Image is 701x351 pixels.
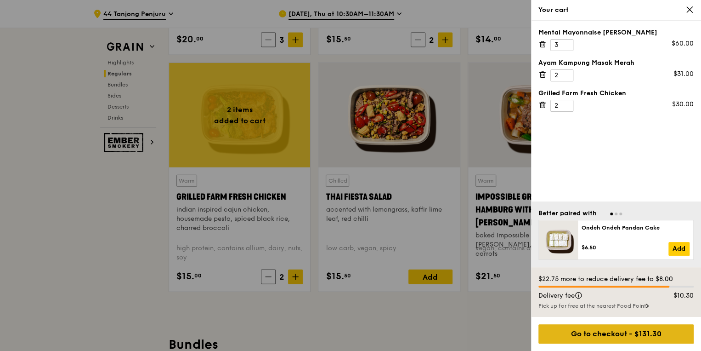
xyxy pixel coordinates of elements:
[672,100,694,109] div: $30.00
[582,244,668,251] div: $6.50
[615,213,617,215] span: Go to slide 2
[538,89,694,98] div: Grilled Farm Fresh Chicken
[658,291,700,300] div: $10.30
[538,58,694,68] div: Ayam Kampung Masak Merah
[538,28,694,37] div: Mentai Mayonnaise [PERSON_NAME]
[538,275,694,284] div: $22.75 more to reduce delivery fee to $8.00
[672,39,694,48] div: $60.00
[538,6,694,15] div: Your cart
[582,224,690,231] div: Ondeh Ondeh Pandan Cake
[673,69,694,79] div: $31.00
[538,209,597,218] div: Better paired with
[538,302,694,310] div: Pick up for free at the nearest Food Point
[668,242,690,256] a: Add
[610,213,613,215] span: Go to slide 1
[538,324,694,344] div: Go to checkout - $131.30
[619,213,622,215] span: Go to slide 3
[533,291,658,300] div: Delivery fee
